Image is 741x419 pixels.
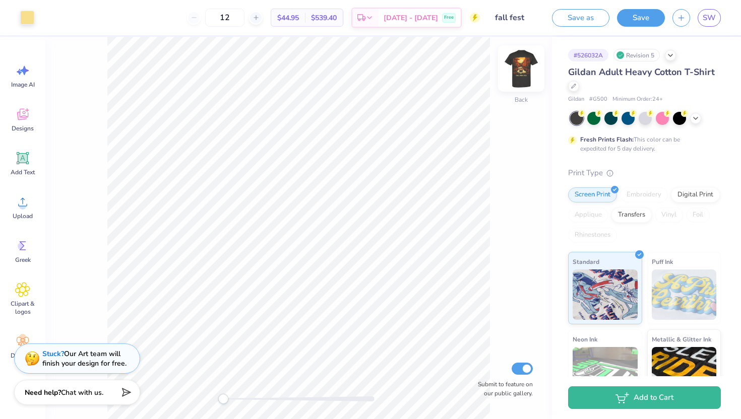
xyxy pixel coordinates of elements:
img: Puff Ink [652,269,717,320]
input: Untitled Design [487,8,537,28]
div: Rhinestones [568,228,617,243]
span: Upload [13,212,33,220]
span: Gildan [568,95,584,104]
div: Digital Print [671,187,720,202]
strong: Need help? [25,388,61,397]
button: Save as [552,9,609,27]
span: Add Text [11,168,35,176]
span: Metallic & Glitter Ink [652,334,711,344]
span: Minimum Order: 24 + [612,95,663,104]
div: Vinyl [655,207,683,223]
div: Back [515,95,528,104]
span: Puff Ink [652,256,673,267]
div: Our Art team will finish your design for free. [42,349,127,368]
button: Add to Cart [568,386,721,409]
div: This color can be expedited for 5 day delivery. [580,135,704,153]
span: SW [703,12,716,24]
div: Applique [568,207,608,223]
span: # G500 [589,95,607,104]
span: Greek [15,256,31,264]
span: Free [444,14,454,21]
span: Neon Ink [573,334,597,344]
div: Accessibility label [218,394,228,404]
img: Back [501,48,541,89]
label: Submit to feature on our public gallery. [472,380,533,398]
span: Standard [573,256,599,267]
div: Transfers [611,207,652,223]
strong: Stuck? [42,349,64,359]
img: Metallic & Glitter Ink [652,347,717,397]
span: Chat with us. [61,388,103,397]
span: Decorate [11,352,35,360]
div: # 526032A [568,49,608,61]
span: Image AI [11,81,35,89]
strong: Fresh Prints Flash: [580,135,634,144]
input: – – [205,9,244,27]
span: Designs [12,124,34,132]
span: [DATE] - [DATE] [384,13,438,23]
div: Revision 5 [613,49,660,61]
div: Print Type [568,167,721,179]
span: Gildan Adult Heavy Cotton T-Shirt [568,66,715,78]
span: $539.40 [311,13,337,23]
button: Save [617,9,665,27]
div: Screen Print [568,187,617,202]
div: Foil [686,207,710,223]
div: Embroidery [620,187,668,202]
span: $44.95 [277,13,299,23]
a: SW [698,9,721,27]
img: Standard [573,269,638,320]
img: Neon Ink [573,347,638,397]
span: Clipart & logos [6,300,39,316]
